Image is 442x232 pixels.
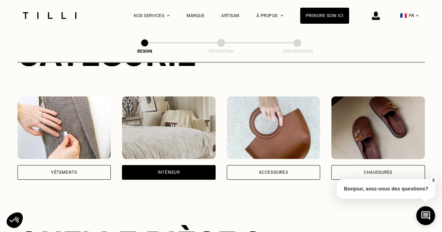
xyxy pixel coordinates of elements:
[20,12,79,19] img: Logo du service de couturière Tilli
[186,49,256,54] div: Estimation
[167,15,170,16] img: Menu déroulant
[331,96,425,159] img: Chaussures
[259,170,288,174] div: Accessoires
[400,12,407,19] span: 🇫🇷
[416,15,419,16] img: menu déroulant
[372,12,380,20] img: icône connexion
[110,49,180,54] div: Besoin
[364,170,392,174] div: Chaussures
[17,96,111,159] img: Vêtements
[122,96,216,159] img: Intérieur
[281,15,283,16] img: Menu déroulant à propos
[51,170,77,174] div: Vêtements
[430,177,437,184] button: X
[227,96,320,159] img: Accessoires
[300,8,349,24] a: Prendre soin ici
[337,179,435,199] p: Bonjour, avez-vous des questions?
[187,13,204,18] a: Marque
[262,49,332,54] div: Confirmation
[158,170,180,174] div: Intérieur
[221,13,240,18] a: Artisan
